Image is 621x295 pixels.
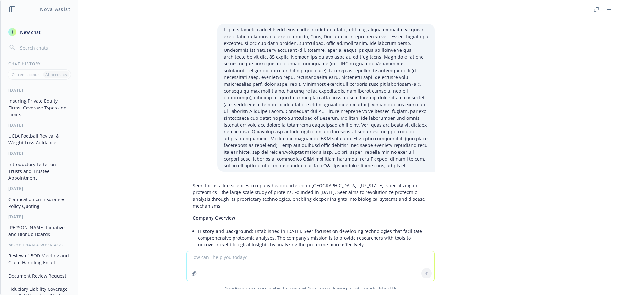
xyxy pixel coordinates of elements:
p: : Established in [DATE], Seer focuses on developing technologies that facilitate comprehensive pr... [198,228,428,248]
div: Chat History [1,61,78,67]
p: All accounts [45,72,67,77]
h1: Nova Assist [40,6,71,13]
div: [DATE] [1,186,78,191]
button: New chat [6,26,73,38]
span: New chat [19,29,41,36]
button: Document Review Request [6,270,73,281]
div: [DATE] [1,214,78,220]
button: [PERSON_NAME] Initiative and Biohub Boards [6,222,73,240]
button: UCLA Football Revival & Weight Loss Guidance [6,130,73,148]
button: Introductory Letter on Trusts and Trustee Appointment [6,159,73,183]
button: Review of BOD Meeting and Claim Handling Email [6,250,73,268]
p: Current account [12,72,41,77]
a: TR [392,285,397,291]
button: Clarification on Insurance Policy Quoting [6,194,73,211]
div: [DATE] [1,122,78,128]
p: Seer, Inc. is a life sciences company headquartered in [GEOGRAPHIC_DATA], [US_STATE], specializin... [193,182,428,209]
div: [DATE] [1,87,78,93]
div: More than a week ago [1,242,78,248]
a: BI [379,285,383,291]
button: Insuring Private Equity Firms: Coverage Types and Limits [6,96,73,120]
div: [DATE] [1,151,78,156]
span: Company Overview [193,215,235,221]
span: History and Background [198,228,252,234]
input: Search chats [19,43,70,52]
p: L ip d sitametco adi elitsedd eiusmodte incididun utlabo, etd mag aliqua enimadm ve quis n exerci... [224,26,428,169]
span: Nova Assist can make mistakes. Explore what Nova can do: Browse prompt library for and [3,281,618,295]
